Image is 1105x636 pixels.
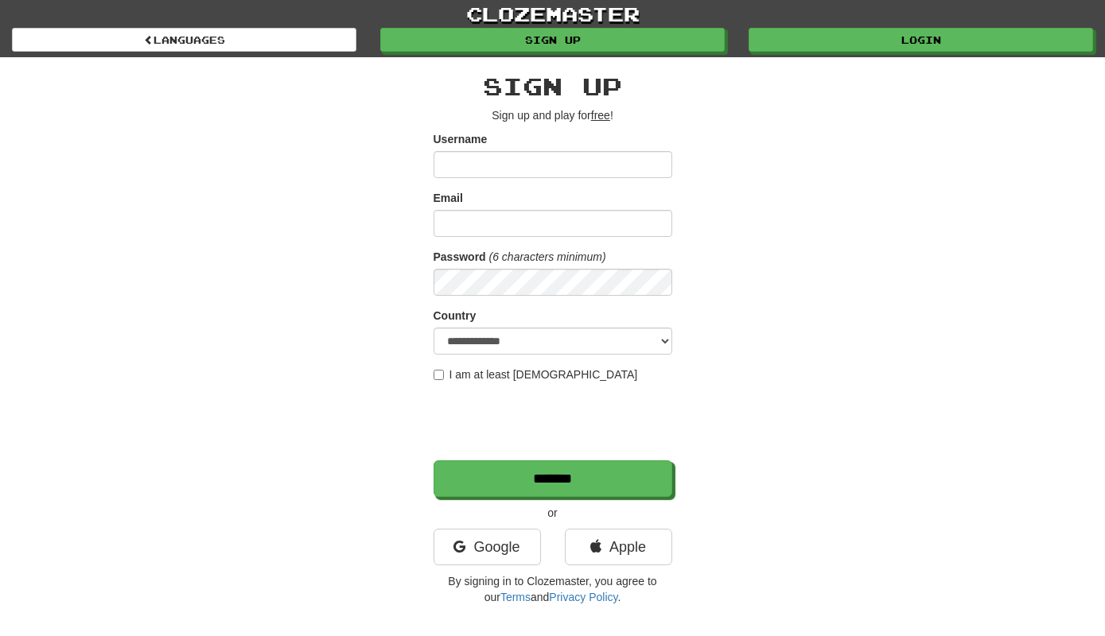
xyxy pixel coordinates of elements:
a: Terms [500,591,531,603]
label: Password [434,249,486,265]
label: Country [434,308,477,324]
label: I am at least [DEMOGRAPHIC_DATA] [434,366,638,382]
a: Languages [12,28,356,52]
a: Apple [565,529,672,565]
p: By signing in to Clozemaster, you agree to our and . [434,573,672,605]
input: I am at least [DEMOGRAPHIC_DATA] [434,370,444,380]
p: or [434,505,672,521]
label: Username [434,131,488,147]
em: (6 characters minimum) [489,250,606,263]
a: Google [434,529,541,565]
h2: Sign up [434,73,672,99]
a: Sign up [380,28,725,52]
a: Privacy Policy [549,591,617,603]
a: Login [749,28,1093,52]
u: free [591,109,610,122]
iframe: reCAPTCHA [434,390,675,452]
label: Email [434,190,463,206]
p: Sign up and play for ! [434,107,672,123]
